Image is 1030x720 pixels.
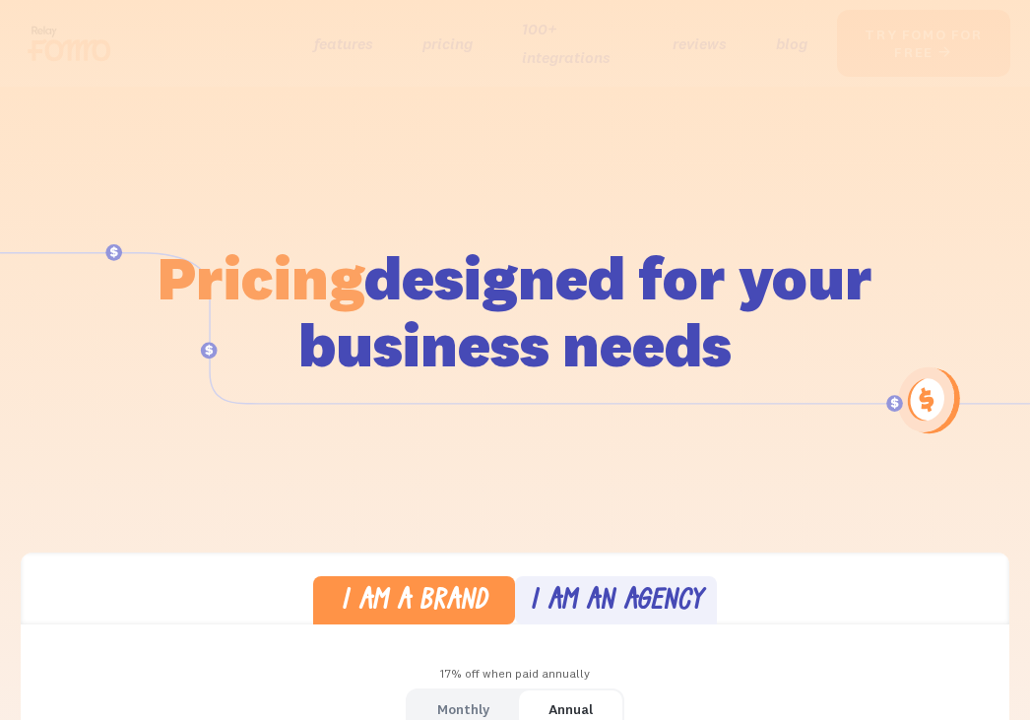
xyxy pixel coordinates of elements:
span:  [937,43,953,61]
a: reviews [673,30,727,58]
span: Pricing [158,239,364,315]
a: features [314,30,373,58]
div: I am an agency [530,588,703,617]
div: I am a brand [341,588,487,617]
a: blog [776,30,807,58]
a: 100+ integrations [522,15,623,72]
h1: designed for your business needs [157,244,873,378]
div: 17% off when paid annually [21,660,1009,688]
a: try fomo for free [837,10,1010,77]
a: pricing [422,30,473,58]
